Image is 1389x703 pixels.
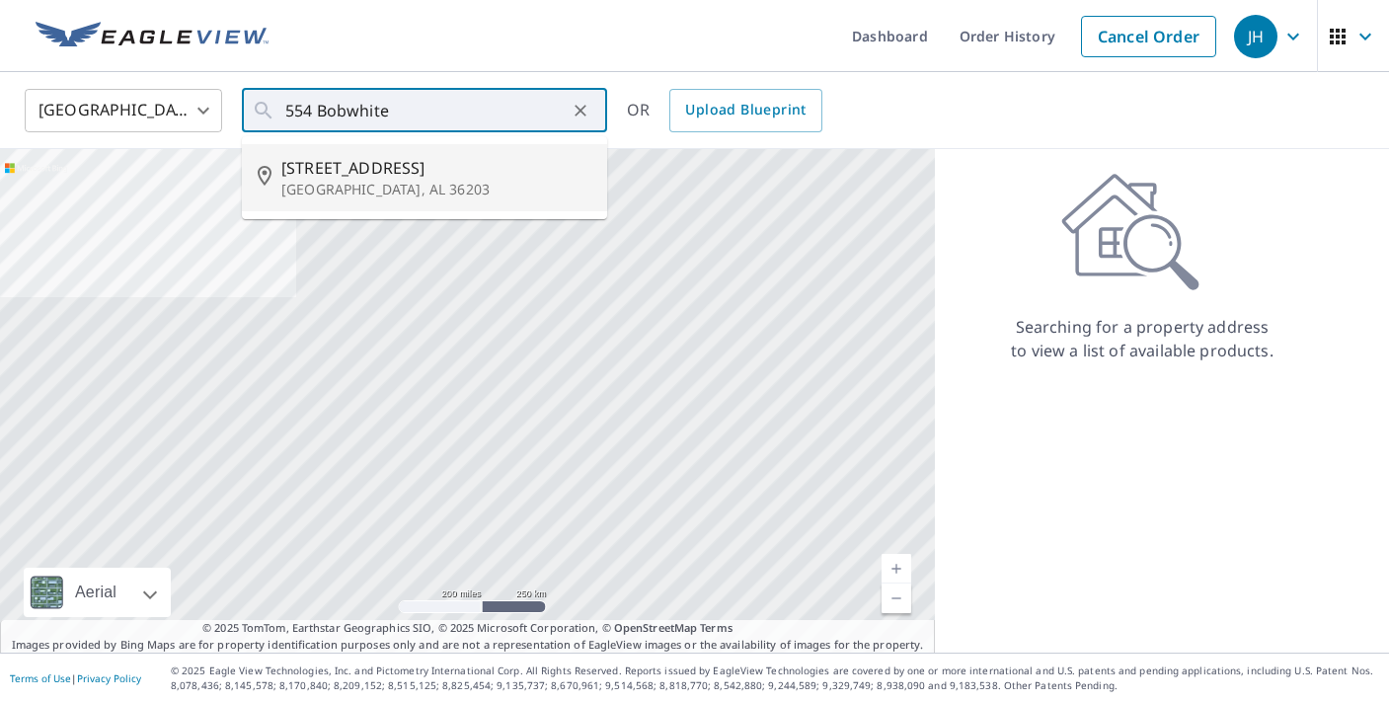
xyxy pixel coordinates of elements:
img: EV Logo [36,22,269,51]
p: [GEOGRAPHIC_DATA], AL 36203 [281,180,591,199]
p: © 2025 Eagle View Technologies, Inc. and Pictometry International Corp. All Rights Reserved. Repo... [171,664,1379,693]
span: © 2025 TomTom, Earthstar Geographics SIO, © 2025 Microsoft Corporation, © [202,620,733,637]
div: OR [627,89,822,132]
input: Search by address or latitude-longitude [285,83,567,138]
div: Aerial [69,568,122,617]
a: Upload Blueprint [669,89,821,132]
div: Aerial [24,568,171,617]
a: Cancel Order [1081,16,1216,57]
a: Privacy Policy [77,671,141,685]
span: [STREET_ADDRESS] [281,156,591,180]
p: | [10,672,141,684]
a: Current Level 5, Zoom Out [882,584,911,613]
a: OpenStreetMap [614,620,697,635]
a: Terms [700,620,733,635]
span: Upload Blueprint [685,98,806,122]
p: Searching for a property address to view a list of available products. [1010,315,1274,362]
div: JH [1234,15,1277,58]
a: Terms of Use [10,671,71,685]
a: Current Level 5, Zoom In [882,554,911,584]
div: [GEOGRAPHIC_DATA] [25,83,222,138]
button: Clear [567,97,594,124]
